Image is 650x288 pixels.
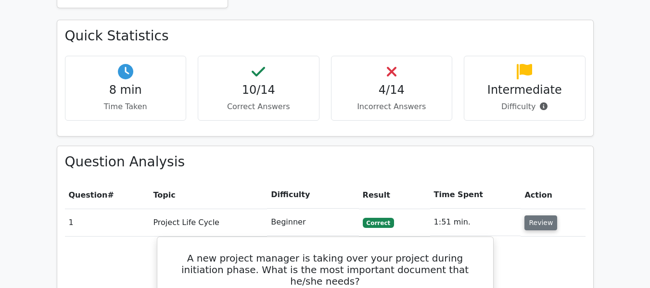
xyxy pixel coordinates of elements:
[430,209,521,236] td: 1:51 min.
[267,209,358,236] td: Beginner
[267,181,358,209] th: Difficulty
[524,215,557,230] button: Review
[472,83,577,97] h4: Intermediate
[65,209,150,236] td: 1
[73,83,178,97] h4: 8 min
[521,181,585,209] th: Action
[69,190,108,200] span: Question
[359,181,430,209] th: Result
[149,181,267,209] th: Topic
[339,101,445,113] p: Incorrect Answers
[363,218,394,227] span: Correct
[65,181,150,209] th: #
[65,28,586,44] h3: Quick Statistics
[206,101,311,113] p: Correct Answers
[149,209,267,236] td: Project Life Cycle
[65,154,586,170] h3: Question Analysis
[430,181,521,209] th: Time Spent
[73,101,178,113] p: Time Taken
[339,83,445,97] h4: 4/14
[472,101,577,113] p: Difficulty
[206,83,311,97] h4: 10/14
[169,252,482,287] h5: A new project manager is taking over your project during initiation phase. What is the most impor...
